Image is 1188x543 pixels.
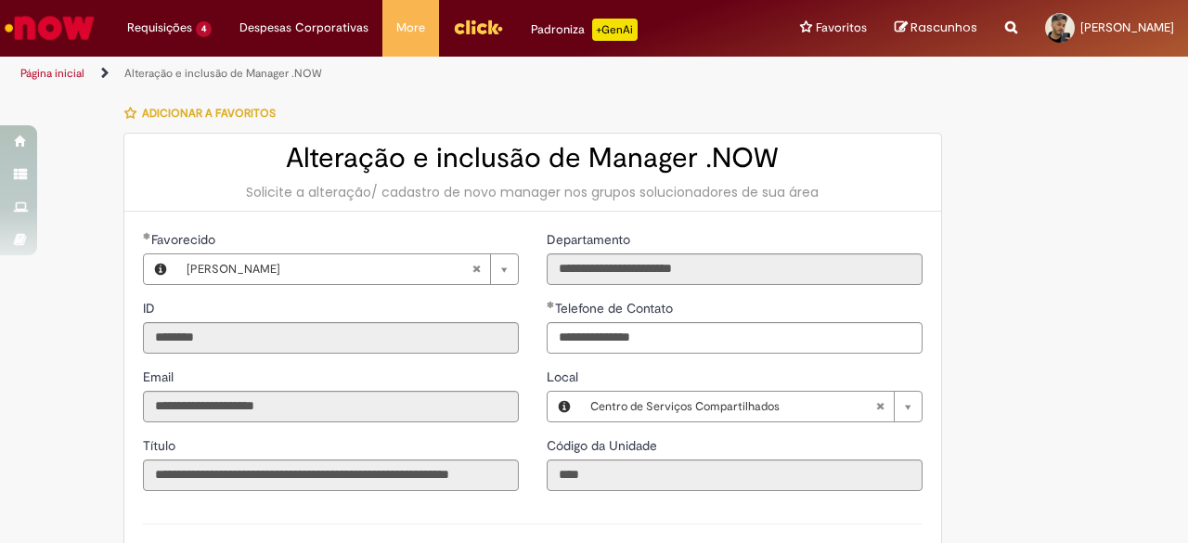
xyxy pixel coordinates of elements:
[547,230,634,249] label: Somente leitura - Departamento
[151,231,219,248] span: Necessários - Favorecido
[127,19,192,37] span: Requisições
[239,19,368,37] span: Despesas Corporativas
[196,21,212,37] span: 4
[547,436,661,455] label: Somente leitura - Código da Unidade
[177,254,518,284] a: [PERSON_NAME]Limpar campo Favorecido
[143,436,179,455] label: Somente leitura - Título
[142,106,276,121] span: Adicionar a Favoritos
[143,143,923,174] h2: Alteração e inclusão de Manager .NOW
[816,19,867,37] span: Favoritos
[143,459,519,491] input: Título
[547,437,661,454] span: Somente leitura - Código da Unidade
[547,368,582,385] span: Local
[547,459,923,491] input: Código da Unidade
[895,19,977,37] a: Rascunhos
[531,19,638,41] div: Padroniza
[866,392,894,421] abbr: Limpar campo Local
[590,392,875,421] span: Centro de Serviços Compartilhados
[453,13,503,41] img: click_logo_yellow_360x200.png
[548,392,581,421] button: Local, Visualizar este registro Centro de Serviços Compartilhados
[20,66,84,81] a: Página inicial
[547,253,923,285] input: Departamento
[555,300,677,317] span: Telefone de Contato
[123,94,286,133] button: Adicionar a Favoritos
[1080,19,1174,35] span: [PERSON_NAME]
[581,392,922,421] a: Centro de Serviços CompartilhadosLimpar campo Local
[547,322,923,354] input: Telefone de Contato
[143,322,519,354] input: ID
[124,66,322,81] a: Alteração e inclusão de Manager .NOW
[143,183,923,201] div: Solicite a alteração/ cadastro de novo manager nos grupos solucionadores de sua área
[143,437,179,454] span: Somente leitura - Título
[2,9,97,46] img: ServiceNow
[143,299,159,317] label: Somente leitura - ID
[143,368,177,386] label: Somente leitura - Email
[143,368,177,385] span: Somente leitura - Email
[144,254,177,284] button: Favorecido, Visualizar este registro Lucas Leite Camargo
[547,231,634,248] span: Somente leitura - Departamento
[592,19,638,41] p: +GenAi
[143,232,151,239] span: Obrigatório Preenchido
[143,300,159,317] span: Somente leitura - ID
[462,254,490,284] abbr: Limpar campo Favorecido
[910,19,977,36] span: Rascunhos
[396,19,425,37] span: More
[547,301,555,308] span: Obrigatório Preenchido
[187,254,471,284] span: [PERSON_NAME]
[14,57,778,91] ul: Trilhas de página
[143,391,519,422] input: Email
